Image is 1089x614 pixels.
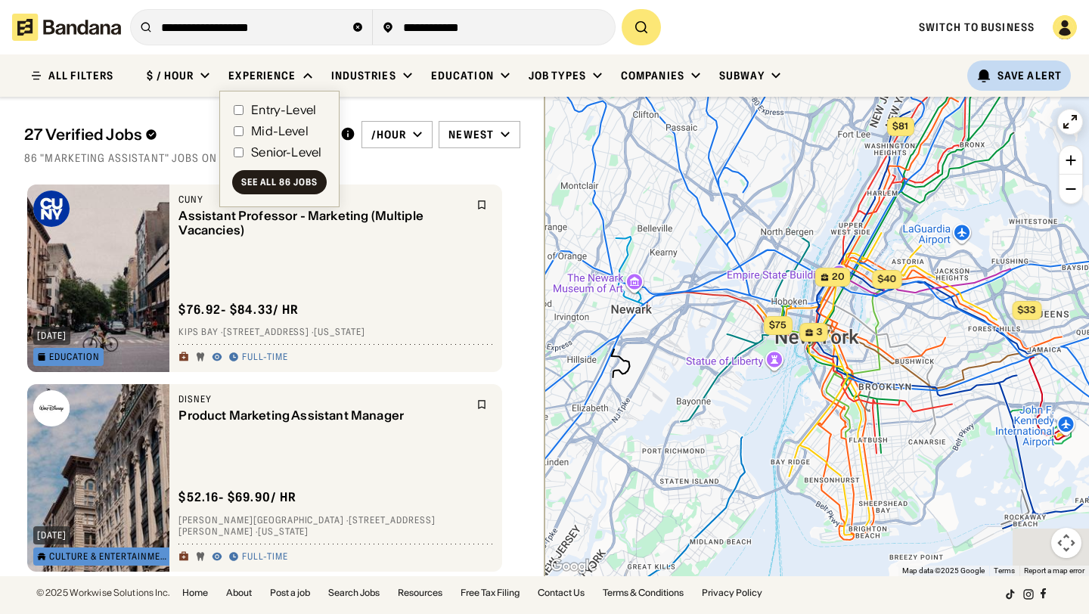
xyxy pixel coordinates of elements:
[241,178,317,187] div: See all 86 jobs
[37,531,67,540] div: [DATE]
[621,69,684,82] div: Companies
[431,69,494,82] div: Education
[178,489,296,505] div: $ 52.16 - $69.90 / hr
[769,319,786,330] span: $75
[398,588,442,597] a: Resources
[251,125,308,137] div: Mid-Level
[178,302,299,318] div: $ 76.92 - $84.33 / hr
[529,69,586,82] div: Job Types
[242,352,288,364] div: Full-time
[448,128,494,141] div: Newest
[33,191,70,227] img: CUNY logo
[702,588,762,597] a: Privacy Policy
[182,588,208,597] a: Home
[226,588,252,597] a: About
[548,557,598,576] a: Open this area in Google Maps (opens a new window)
[228,69,296,82] div: Experience
[919,20,1035,34] a: Switch to Business
[178,194,467,206] div: CUNY
[816,326,822,339] span: 3
[49,352,100,361] div: Education
[242,551,288,563] div: Full-time
[1018,304,1036,315] span: $33
[371,128,407,141] div: /hour
[36,588,170,597] div: © 2025 Workwise Solutions Inc.
[48,70,113,81] div: ALL FILTERS
[251,146,321,158] div: Senior-Level
[1051,528,1081,558] button: Map camera controls
[49,552,172,561] div: Culture & Entertainment
[178,393,467,405] div: Disney
[328,588,380,597] a: Search Jobs
[997,69,1062,82] div: Save Alert
[719,69,765,82] div: Subway
[24,126,328,144] div: 27 Verified Jobs
[178,514,493,538] div: [PERSON_NAME][GEOGRAPHIC_DATA] · [STREET_ADDRESS][PERSON_NAME] · [US_STATE]
[832,271,845,284] span: 20
[178,209,467,237] div: Assistant Professor - Marketing (Multiple Vacancies)
[902,566,985,575] span: Map data ©2025 Google
[251,104,316,116] div: Entry-Level
[994,566,1015,575] a: Terms (opens in new tab)
[12,14,121,41] img: Bandana logotype
[147,69,194,82] div: $ / hour
[331,69,396,82] div: Industries
[548,557,598,576] img: Google
[538,588,585,597] a: Contact Us
[1024,566,1084,575] a: Report a map error
[461,588,520,597] a: Free Tax Filing
[892,120,908,132] span: $81
[37,331,67,340] div: [DATE]
[24,174,520,576] div: grid
[178,408,467,423] div: Product Marketing Assistant Manager
[33,390,70,426] img: Disney logo
[178,327,493,339] div: Kips Bay · [STREET_ADDRESS] · [US_STATE]
[877,273,896,284] span: $40
[270,588,310,597] a: Post a job
[24,151,520,165] div: 86 "marketing assistant" jobs on [DOMAIN_NAME]
[603,588,684,597] a: Terms & Conditions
